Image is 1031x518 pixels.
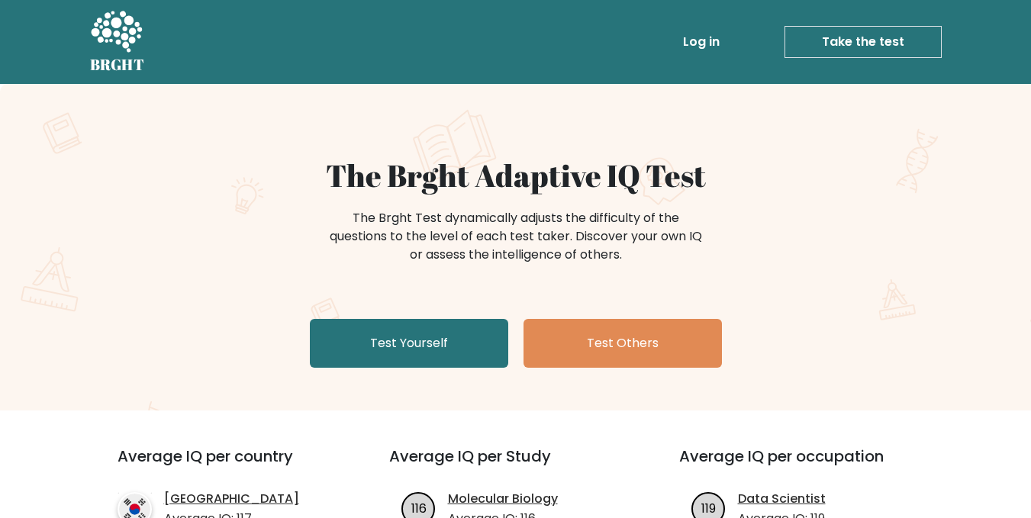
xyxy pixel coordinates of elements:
a: Data Scientist [738,490,826,508]
a: Log in [677,27,726,57]
a: Test Others [524,319,722,368]
h3: Average IQ per occupation [679,447,933,484]
a: Take the test [785,26,942,58]
h3: Average IQ per Study [389,447,643,484]
a: Molecular Biology [448,490,558,508]
text: 116 [411,499,426,516]
div: The Brght Test dynamically adjusts the difficulty of the questions to the level of each test take... [325,209,707,264]
h5: BRGHT [90,56,145,74]
a: [GEOGRAPHIC_DATA] [164,490,299,508]
h1: The Brght Adaptive IQ Test [143,157,888,194]
a: Test Yourself [310,319,508,368]
a: BRGHT [90,6,145,78]
text: 119 [701,499,716,516]
h3: Average IQ per country [118,447,334,484]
